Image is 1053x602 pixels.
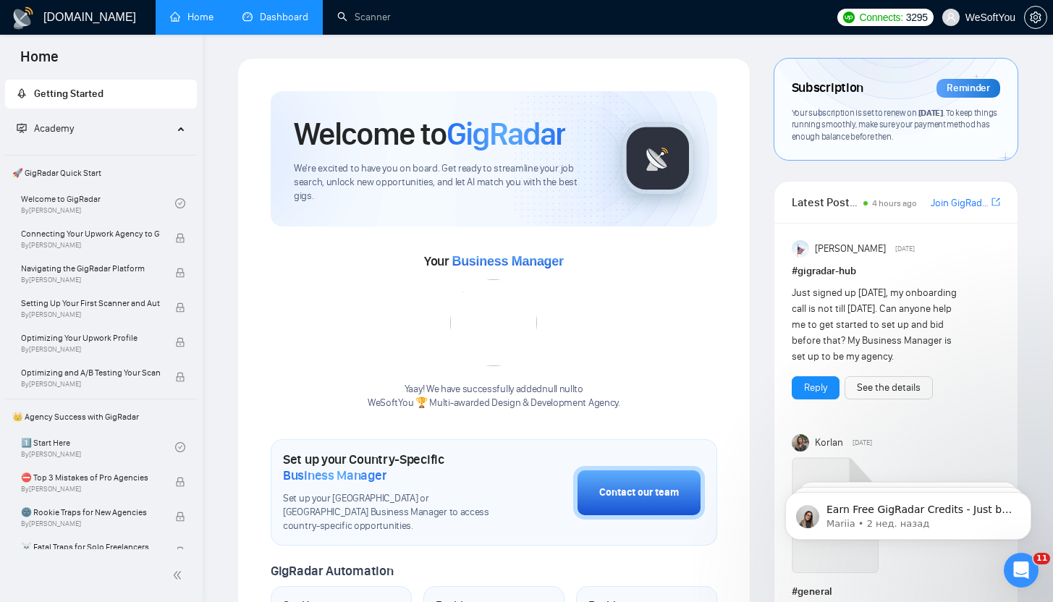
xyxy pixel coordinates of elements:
[450,279,537,366] img: error
[175,233,185,243] span: lock
[1024,6,1047,29] button: setting
[242,11,308,23] a: dashboardDashboard
[622,122,694,195] img: gigradar-logo.png
[21,431,175,463] a: 1️⃣ Start HereBy[PERSON_NAME]
[843,12,855,23] img: upwork-logo.png
[452,254,563,268] span: Business Manager
[368,383,620,410] div: Yaay! We have successfully added null null to
[21,331,160,345] span: Optimizing Your Upwork Profile
[271,563,393,579] span: GigRadar Automation
[21,310,160,319] span: By [PERSON_NAME]
[21,241,160,250] span: By [PERSON_NAME]
[804,380,827,396] a: Reply
[1024,12,1047,23] a: setting
[946,12,956,22] span: user
[792,240,809,258] img: Anisuzzaman Khan
[1004,553,1039,588] iframe: Intercom live chat
[9,46,70,77] span: Home
[792,107,997,142] span: Your subscription is set to renew on . To keep things running smoothly, make sure your payment me...
[21,296,160,310] span: Setting Up Your First Scanner and Auto-Bidder
[792,76,863,101] span: Subscription
[34,88,103,100] span: Getting Started
[21,365,160,380] span: Optimizing and A/B Testing Your Scanner for Better Results
[294,114,565,153] h1: Welcome to
[21,485,160,493] span: By [PERSON_NAME]
[17,123,27,133] span: fund-projection-screen
[845,376,933,399] button: See the details
[1025,12,1046,23] span: setting
[792,457,879,578] a: Upwork Success with GigRadar.mp4
[991,195,1000,209] a: export
[792,263,1000,279] h1: # gigradar-hub
[853,436,872,449] span: [DATE]
[21,520,160,528] span: By [PERSON_NAME]
[21,380,160,389] span: By [PERSON_NAME]
[7,402,195,431] span: 👑 Agency Success with GigRadar
[175,546,185,556] span: lock
[283,492,501,533] span: Set up your [GEOGRAPHIC_DATA] or [GEOGRAPHIC_DATA] Business Manager to access country-specific op...
[175,268,185,278] span: lock
[792,584,1000,600] h1: # general
[906,9,928,25] span: 3295
[599,485,679,501] div: Contact our team
[294,162,599,203] span: We're excited to have you on board. Get ready to streamline your job search, unlock new opportuni...
[368,397,620,410] p: WeSoftYou 🏆 Multi-awarded Design & Development Agency .
[34,122,74,135] span: Academy
[175,302,185,313] span: lock
[792,285,959,365] div: Just signed up [DATE], my onboarding call is not till [DATE]. Can anyone help me to get started t...
[12,7,35,30] img: logo
[447,114,565,153] span: GigRadar
[1033,553,1050,564] span: 11
[424,253,564,269] span: Your
[17,88,27,98] span: rocket
[21,345,160,354] span: By [PERSON_NAME]
[170,11,213,23] a: homeHome
[17,122,74,135] span: Academy
[573,466,705,520] button: Contact our team
[21,187,175,219] a: Welcome to GigRadarBy[PERSON_NAME]
[931,195,989,211] a: Join GigRadar Slack Community
[337,11,391,23] a: searchScanner
[175,372,185,382] span: lock
[895,242,915,255] span: [DATE]
[21,470,160,485] span: ⛔ Top 3 Mistakes of Pro Agencies
[175,337,185,347] span: lock
[857,380,921,396] a: See the details
[172,568,187,582] span: double-left
[872,198,917,208] span: 4 hours ago
[175,442,185,452] span: check-circle
[991,196,1000,208] span: export
[792,434,809,451] img: Korlan
[792,193,859,211] span: Latest Posts from the GigRadar Community
[815,241,886,257] span: [PERSON_NAME]
[815,435,843,451] span: Korlan
[21,505,160,520] span: 🌚 Rookie Traps for New Agencies
[764,462,1053,563] iframe: Intercom notifications сообщение
[21,226,160,241] span: Connecting Your Upwork Agency to GigRadar
[175,198,185,208] span: check-circle
[283,467,386,483] span: Business Manager
[792,376,840,399] button: Reply
[21,276,160,284] span: By [PERSON_NAME]
[859,9,902,25] span: Connects:
[936,79,1000,98] div: Reminder
[7,158,195,187] span: 🚀 GigRadar Quick Start
[21,261,160,276] span: Navigating the GigRadar Platform
[21,540,160,554] span: ☠️ Fatal Traps for Solo Freelancers
[175,477,185,487] span: lock
[5,80,197,109] li: Getting Started
[175,512,185,522] span: lock
[283,451,501,483] h1: Set up your Country-Specific
[918,107,943,118] span: [DATE]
